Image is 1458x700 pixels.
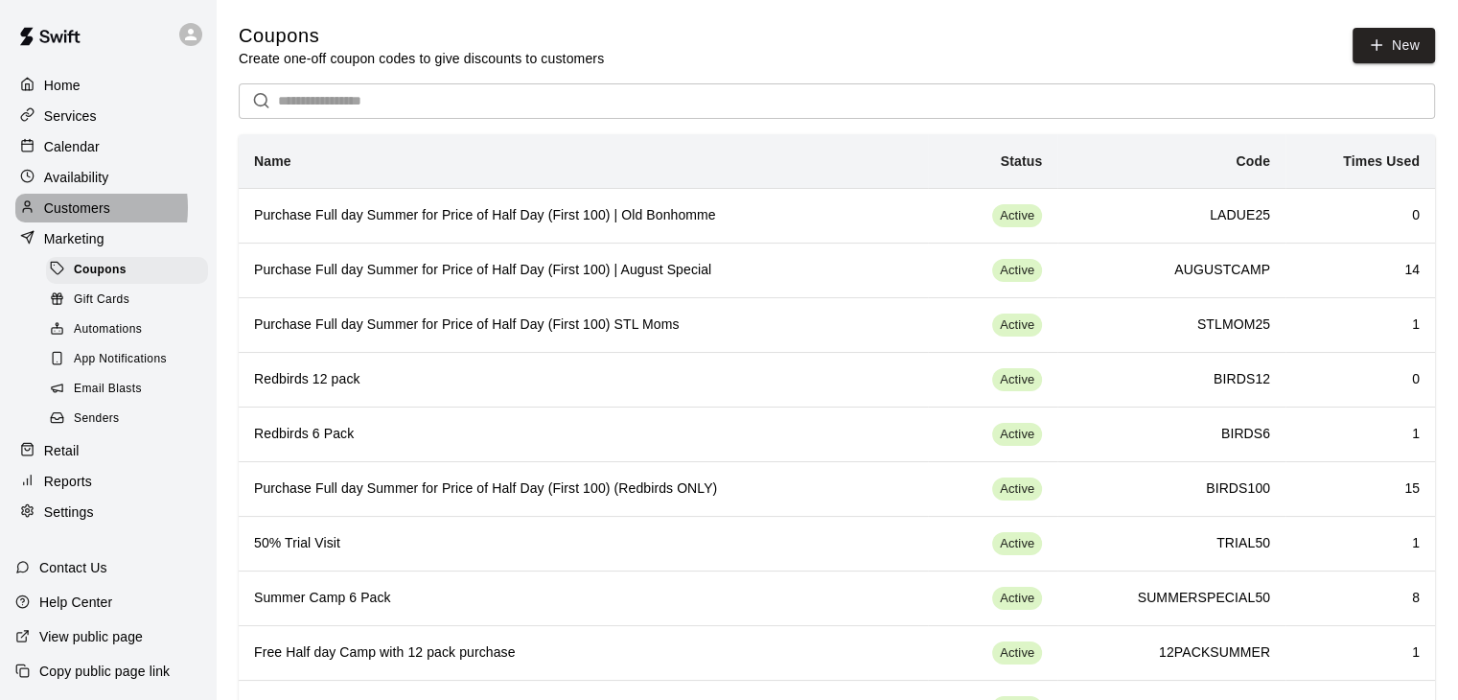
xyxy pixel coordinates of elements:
[1073,533,1270,554] h6: TRIAL50
[46,285,216,315] a: Gift Cards
[46,346,208,373] div: App Notifications
[992,644,1042,663] span: Active
[46,345,216,375] a: App Notifications
[254,424,913,445] h6: Redbirds 6 Pack
[1353,28,1435,63] button: New
[15,194,200,222] a: Customers
[992,371,1042,389] span: Active
[15,132,200,161] a: Calendar
[254,533,913,554] h6: 50% Trial Visit
[239,49,604,68] p: Create one-off coupon codes to give discounts to customers
[44,229,104,248] p: Marketing
[74,409,120,429] span: Senders
[44,441,80,460] p: Retail
[44,472,92,491] p: Reports
[1073,478,1270,500] h6: BIRDS100
[1301,478,1420,500] h6: 15
[44,106,97,126] p: Services
[1301,260,1420,281] h6: 14
[1343,153,1420,169] b: Times Used
[15,163,200,192] a: Availability
[1236,153,1270,169] b: Code
[254,642,913,664] h6: Free Half day Camp with 12 pack purchase
[992,207,1042,225] span: Active
[1301,424,1420,445] h6: 1
[74,261,127,280] span: Coupons
[992,535,1042,553] span: Active
[15,71,200,100] a: Home
[74,350,167,369] span: App Notifications
[46,406,208,432] div: Senders
[1073,588,1270,609] h6: SUMMERSPECIAL50
[15,102,200,130] a: Services
[992,590,1042,608] span: Active
[39,558,107,577] p: Contact Us
[46,376,208,403] div: Email Blasts
[254,369,913,390] h6: Redbirds 12 pack
[1073,642,1270,664] h6: 12PACKSUMMER
[1073,260,1270,281] h6: AUGUSTCAMP
[992,426,1042,444] span: Active
[39,627,143,646] p: View public page
[1073,205,1270,226] h6: LADUE25
[46,405,216,434] a: Senders
[1301,642,1420,664] h6: 1
[992,316,1042,335] span: Active
[15,467,200,496] a: Reports
[1301,315,1420,336] h6: 1
[1301,205,1420,226] h6: 0
[44,168,109,187] p: Availability
[1301,533,1420,554] h6: 1
[992,480,1042,499] span: Active
[39,593,112,612] p: Help Center
[46,316,208,343] div: Automations
[1073,315,1270,336] h6: STLMOM25
[254,260,913,281] h6: Purchase Full day Summer for Price of Half Day (First 100) | August Special
[46,255,216,285] a: Coupons
[74,291,129,310] span: Gift Cards
[15,224,200,253] a: Marketing
[15,498,200,526] a: Settings
[39,662,170,681] p: Copy public page link
[1301,369,1420,390] h6: 0
[44,76,81,95] p: Home
[254,588,913,609] h6: Summer Camp 6 Pack
[239,23,604,49] h5: Coupons
[15,436,200,465] a: Retail
[1301,588,1420,609] h6: 8
[74,320,142,339] span: Automations
[46,257,208,284] div: Coupons
[74,380,142,399] span: Email Blasts
[1001,153,1043,169] b: Status
[1073,369,1270,390] h6: BIRDS12
[254,315,913,336] h6: Purchase Full day Summer for Price of Half Day (First 100) STL Moms
[44,137,100,156] p: Calendar
[46,315,216,345] a: Automations
[44,502,94,522] p: Settings
[46,375,216,405] a: Email Blasts
[992,262,1042,280] span: Active
[46,287,208,314] div: Gift Cards
[254,205,913,226] h6: Purchase Full day Summer for Price of Half Day (First 100) | Old Bonhomme
[254,153,291,169] b: Name
[44,198,110,218] p: Customers
[1073,424,1270,445] h6: BIRDS6
[254,478,913,500] h6: Purchase Full day Summer for Price of Half Day (First 100) (Redbirds ONLY)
